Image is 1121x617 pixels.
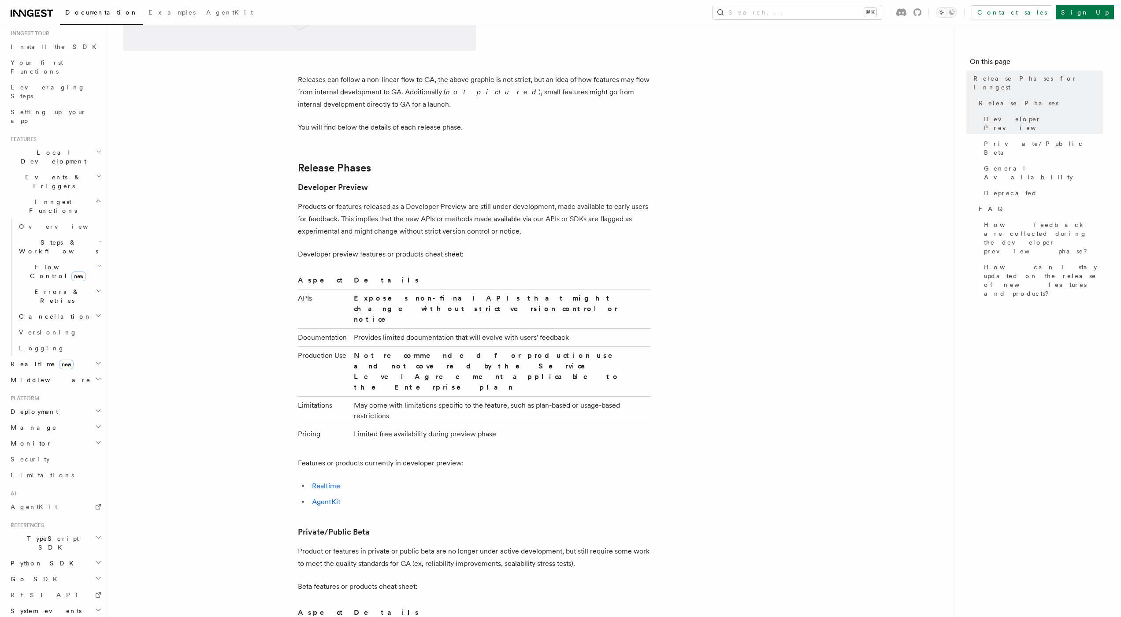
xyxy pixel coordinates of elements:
strong: Exposes non-final APIs that might change without strict version control or notice [354,294,618,323]
a: AgentKit [7,499,104,515]
span: How feedback are collected during the developer preview phase? [984,220,1103,256]
span: FAQ [979,204,1007,213]
a: Setting up your app [7,104,104,129]
a: FAQ [975,201,1103,217]
button: Middleware [7,372,104,388]
td: Limitations [298,396,350,425]
a: Sign Up [1056,5,1114,19]
span: Release Phases [979,99,1058,108]
button: Local Development [7,145,104,169]
a: REST API [7,587,104,603]
span: REST API [11,591,85,598]
a: Versioning [15,324,104,340]
span: Platform [7,395,40,402]
a: General Availability [980,160,1103,185]
span: AI [7,490,16,497]
button: Errors & Retries [15,284,104,308]
span: Private/Public Beta [984,139,1103,157]
p: Releases can follow a non-linear flow to GA, the above graphic is not strict, but an idea of how ... [298,74,650,111]
a: Release Phases [975,95,1103,111]
span: Monitor [7,439,52,448]
a: Security [7,451,104,467]
span: TypeScript SDK [7,534,95,552]
a: Developer Preview [298,181,368,193]
span: References [7,522,44,529]
a: Your first Functions [7,55,104,79]
a: Developer Preview [980,111,1103,136]
span: General Availability [984,164,1103,182]
span: new [71,271,86,281]
a: Realtime [312,482,340,490]
td: Pricing [298,425,350,443]
h4: On this page [970,56,1103,71]
button: Inngest Functions [7,194,104,219]
span: AgentKit [11,503,57,510]
a: AgentKit [201,3,258,24]
span: Leveraging Steps [11,84,85,100]
button: Search...⌘K [713,5,882,19]
button: Cancellation [15,308,104,324]
a: Limitations [7,467,104,483]
td: Limited free availability during preview phase [350,425,650,443]
a: Deprecated [980,185,1103,201]
span: Your first Functions [11,59,63,75]
td: APIs [298,289,350,328]
a: Leveraging Steps [7,79,104,104]
span: Go SDK [7,575,63,584]
span: Middleware [7,375,91,384]
a: Release Phases [298,162,371,174]
button: Toggle dark mode [936,7,957,18]
p: Products or features released as a Developer Preview are still under development, made available ... [298,201,650,238]
span: Deprecated [984,189,1037,197]
span: Steps & Workflows [15,238,98,256]
button: Flow Controlnew [15,259,104,284]
span: Deployment [7,407,58,416]
a: Documentation [60,3,143,25]
span: Versioning [19,329,77,336]
em: not pictured [446,88,538,96]
p: You will find below the details of each release phase. [298,121,650,134]
a: How can I stay updated on the release of new features and products? [980,259,1103,301]
th: Aspect [298,275,350,290]
button: Go SDK [7,571,104,587]
span: Install the SDK [11,43,102,50]
span: Realtime [7,360,74,368]
span: Local Development [7,148,96,166]
button: Steps & Workflows [15,234,104,259]
button: TypeScript SDK [7,531,104,555]
span: Features [7,136,37,143]
a: Private/Public Beta [980,136,1103,160]
span: Events & Triggers [7,173,96,190]
a: AgentKit [312,498,341,506]
span: Examples [148,9,196,16]
span: Inngest tour [7,30,49,37]
button: Realtimenew [7,356,104,372]
span: Release Phases for Inngest [973,74,1103,92]
button: Monitor [7,435,104,451]
p: Features or products currently in developer preview: [298,457,650,469]
span: new [59,360,74,369]
span: Flow Control [15,263,97,280]
button: Events & Triggers [7,169,104,194]
a: Logging [15,340,104,356]
span: Errors & Retries [15,287,96,305]
span: Manage [7,423,57,432]
strong: Not recommended for production use and not covered by the Service Level Agreement applicable to t... [354,351,625,391]
span: Logging [19,345,65,352]
th: Details [350,275,650,290]
span: Developer Preview [984,115,1103,132]
span: Python SDK [7,559,79,568]
a: Examples [143,3,201,24]
p: Product or features in private or public beta are no longer under active development, but still r... [298,545,650,570]
span: Overview [19,223,110,230]
span: Limitations [11,472,74,479]
span: Inngest Functions [7,197,95,215]
a: Install the SDK [7,39,104,55]
button: Python SDK [7,555,104,571]
p: Beta features or products cheat sheet: [298,580,650,593]
a: Private/Public Beta [298,526,370,538]
span: System events [7,606,82,615]
p: Developer preview features or products cheat sheet: [298,248,650,260]
a: How feedback are collected during the developer preview phase? [980,217,1103,259]
kbd: ⌘K [864,8,876,17]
